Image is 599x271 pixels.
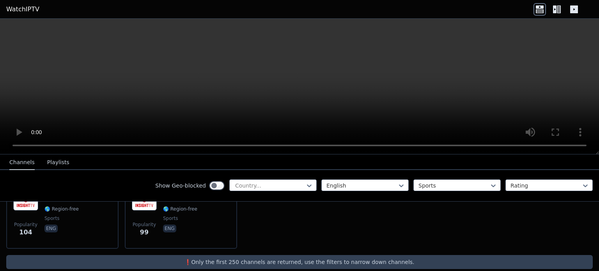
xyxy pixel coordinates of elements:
span: sports [163,215,178,221]
span: 🌎 Region-free [44,206,79,212]
button: Channels [9,155,35,170]
a: WatchIPTV [6,5,39,14]
button: Playlists [47,155,69,170]
span: 99 [140,228,149,237]
span: 🌎 Region-free [163,206,197,212]
span: sports [44,215,59,221]
p: eng [163,225,176,232]
p: eng [44,225,58,232]
span: Popularity [133,221,156,228]
p: ❗️Only the first 250 channels are returned, use the filters to narrow down channels. [9,258,590,266]
span: Popularity [14,221,37,228]
span: 104 [19,228,32,237]
label: Show Geo-blocked [155,182,206,190]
